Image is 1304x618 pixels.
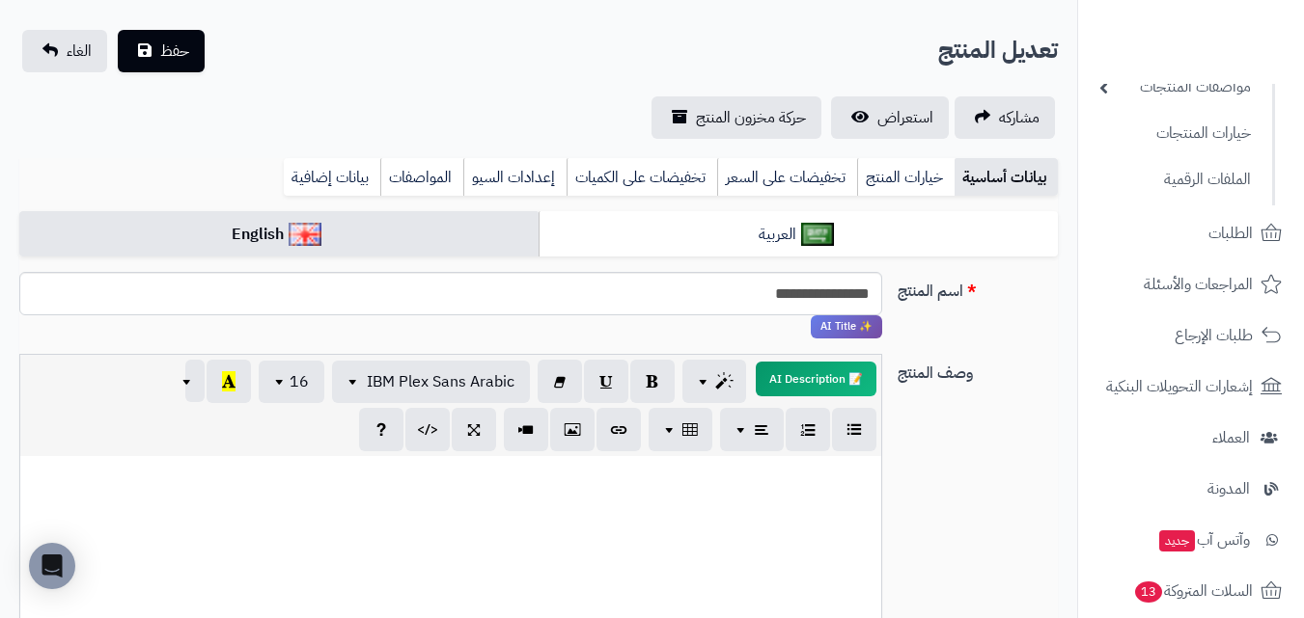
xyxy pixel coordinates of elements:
[890,272,1066,303] label: اسم المنتج
[877,106,933,129] span: استعراض
[289,223,322,246] img: English
[1090,312,1292,359] a: طلبات الإرجاع
[1090,466,1292,512] a: المدونة
[1133,578,1253,605] span: السلات المتروكة
[1090,261,1292,308] a: المراجعات والأسئلة
[999,106,1040,129] span: مشاركه
[1208,220,1253,247] span: الطلبات
[1144,271,1253,298] span: المراجعات والأسئلة
[332,361,530,403] button: IBM Plex Sans Arabic
[938,31,1058,70] h2: تعديل المنتج
[1175,322,1253,349] span: طلبات الإرجاع
[831,96,949,139] a: استعراض
[890,354,1066,385] label: وصف المنتج
[1090,363,1292,410] a: إشعارات التحويلات البنكية
[1157,526,1250,553] span: وآتس آب
[811,315,882,338] span: انقر لاستخدام رفيقك الذكي
[696,106,806,129] span: حركة مخزون المنتج
[801,223,835,246] img: العربية
[1090,67,1261,108] a: مواصفات المنتجات
[1173,52,1286,93] img: logo-2.png
[290,370,309,393] span: 16
[567,158,717,197] a: تخفيضات على الكميات
[1090,517,1292,563] a: وآتس آبجديد
[22,30,107,72] a: الغاء
[652,96,821,139] a: حركة مخزون المنتج
[19,211,539,258] a: English
[1207,475,1250,502] span: المدونة
[1135,581,1162,603] span: 13
[955,158,1058,197] a: بيانات أساسية
[857,158,955,197] a: خيارات المنتج
[118,30,205,72] button: حفظ
[1159,530,1195,551] span: جديد
[717,158,857,197] a: تخفيضات على السعر
[284,158,380,197] a: بيانات إضافية
[955,96,1055,139] a: مشاركه
[1090,415,1292,461] a: العملاء
[756,362,876,396] button: 📝 AI Description
[259,361,324,403] button: 16
[463,158,567,197] a: إعدادات السيو
[1090,159,1261,201] a: الملفات الرقمية
[1090,568,1292,614] a: السلات المتروكة13
[539,211,1058,258] a: العربية
[367,370,514,393] span: IBM Plex Sans Arabic
[67,40,92,63] span: الغاء
[1106,373,1253,400] span: إشعارات التحويلات البنكية
[160,40,189,63] span: حفظ
[29,543,75,589] div: Open Intercom Messenger
[380,158,463,197] a: المواصفات
[1090,210,1292,256] a: الطلبات
[1090,113,1261,154] a: خيارات المنتجات
[1212,424,1250,451] span: العملاء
